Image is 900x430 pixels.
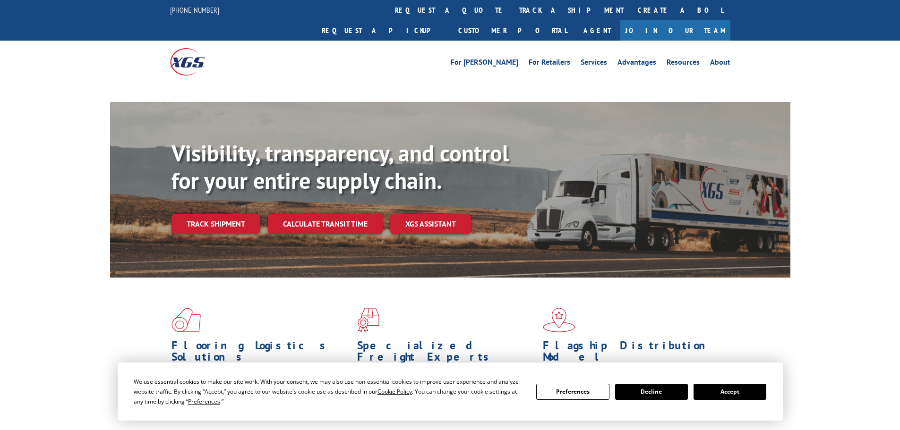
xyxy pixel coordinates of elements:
[543,340,721,367] h1: Flagship Distribution Model
[581,59,607,69] a: Services
[617,59,656,69] a: Advantages
[529,59,570,69] a: For Retailers
[188,397,220,405] span: Preferences
[315,20,451,41] a: Request a pickup
[170,5,219,15] a: [PHONE_NUMBER]
[357,308,379,332] img: xgs-icon-focused-on-flooring-red
[574,20,620,41] a: Agent
[134,377,525,406] div: We use essential cookies to make our site work. With your consent, we may also use non-essential ...
[377,388,412,396] span: Cookie Policy
[171,138,509,195] b: Visibility, transparency, and control for your entire supply chain.
[268,214,383,234] a: Calculate transit time
[615,384,688,400] button: Decline
[536,384,609,400] button: Preferences
[710,59,730,69] a: About
[667,59,700,69] a: Resources
[171,214,260,234] a: Track shipment
[118,363,783,421] div: Cookie Consent Prompt
[694,384,766,400] button: Accept
[357,340,536,367] h1: Specialized Freight Experts
[620,20,730,41] a: Join Our Team
[171,340,350,367] h1: Flooring Logistics Solutions
[543,308,575,332] img: xgs-icon-flagship-distribution-model-red
[390,214,471,234] a: XGS ASSISTANT
[451,20,574,41] a: Customer Portal
[171,308,201,332] img: xgs-icon-total-supply-chain-intelligence-red
[451,59,518,69] a: For [PERSON_NAME]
